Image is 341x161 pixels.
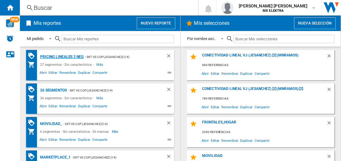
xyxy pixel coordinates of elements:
[28,61,39,68] div: Mi colección
[233,35,334,43] input: Buscar Mis selecciones
[239,103,254,111] span: Duplicar
[239,69,254,78] span: Duplicar
[166,120,174,128] div: Borrar
[97,61,104,68] span: Más
[166,87,174,94] div: Borrar
[28,153,39,160] div: Matriz de PROMOCIONES
[201,95,335,103] div: 789 referencias
[220,136,239,145] span: Renombrar
[326,87,334,95] div: Borrar
[166,53,174,61] div: Borrar
[48,137,58,144] span: Editar
[58,103,77,111] span: Renombrar
[27,36,44,41] div: Mi pedido
[39,94,97,102] div: 26 segmentos - Sin característica -
[254,69,271,78] span: Compartir
[294,17,336,29] button: Nueva selección
[210,136,220,145] span: Editar
[62,35,174,43] input: Buscar Mis reportes
[39,87,67,94] div: 26 segmentos
[220,103,239,111] span: Renombrar
[48,70,58,77] span: Editar
[210,69,220,78] span: Editar
[10,17,20,22] span: NEW
[6,19,14,27] img: wise-card.svg
[210,103,220,111] span: Editar
[39,103,48,111] span: Abrir
[201,120,327,128] div: FRONTALES_HOGAR
[137,17,175,29] button: Nuevo reporte
[91,70,108,77] span: Compartir
[28,119,39,127] div: Matriz de PROMOCIONES
[193,17,231,29] h2: Mis selecciones
[39,53,84,61] div: Pricing lineales 3 neg
[28,94,39,102] div: Mi colección
[58,70,77,77] span: Renombrar
[201,87,327,95] div: Conectividad Lineal vj (jesanchez) [2] (mnramos) [2]
[32,17,62,29] h2: Mis reportes
[254,103,271,111] span: Compartir
[112,128,120,135] span: Más
[39,70,48,77] span: Abrir
[34,3,182,12] div: Buscar
[326,120,334,128] div: Borrar
[221,2,234,14] img: profile.jpg
[201,103,210,111] span: Abrir
[201,53,327,61] div: Conectividad Lineal vj (jesanchez) [2] (mnramos)
[58,137,77,144] span: Renombrar
[39,128,112,135] div: 6 segmentos - Sin característica - 26 marcas
[39,137,48,144] span: Abrir
[67,87,154,94] div: - EKT vs Cop (jesanchez) (14)
[220,69,239,78] span: Renombrar
[91,103,108,111] span: Compartir
[77,70,91,77] span: Duplicar
[201,136,210,145] span: Abrir
[254,136,271,145] span: Compartir
[6,35,14,42] img: alerts-logo.svg
[39,61,97,68] div: 27 segmentos - Sin característica -
[62,120,153,128] div: - EKT vs Cop (jesanchez) (14)
[201,61,335,69] div: 684 referencias
[187,36,216,41] div: Por nombre asc.
[263,9,283,13] b: MX ELEKTRA
[91,137,108,144] span: Compartir
[28,86,39,93] div: Matriz de PROMOCIONES
[77,103,91,111] span: Duplicar
[39,120,62,128] div: MOVILIDAD_
[326,53,334,61] div: Borrar
[77,137,91,144] span: Duplicar
[239,3,307,9] span: [PERSON_NAME] [PERSON_NAME]
[239,136,254,145] span: Duplicar
[201,128,335,136] div: 2050 referencias
[201,69,210,78] span: Abrir
[97,94,104,102] span: Más
[48,103,58,111] span: Editar
[28,52,39,60] div: Matriz de PROMOCIONES
[28,128,39,135] div: Mi colección
[84,53,154,61] div: - EKT vs Cop (jesanchez) (14)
